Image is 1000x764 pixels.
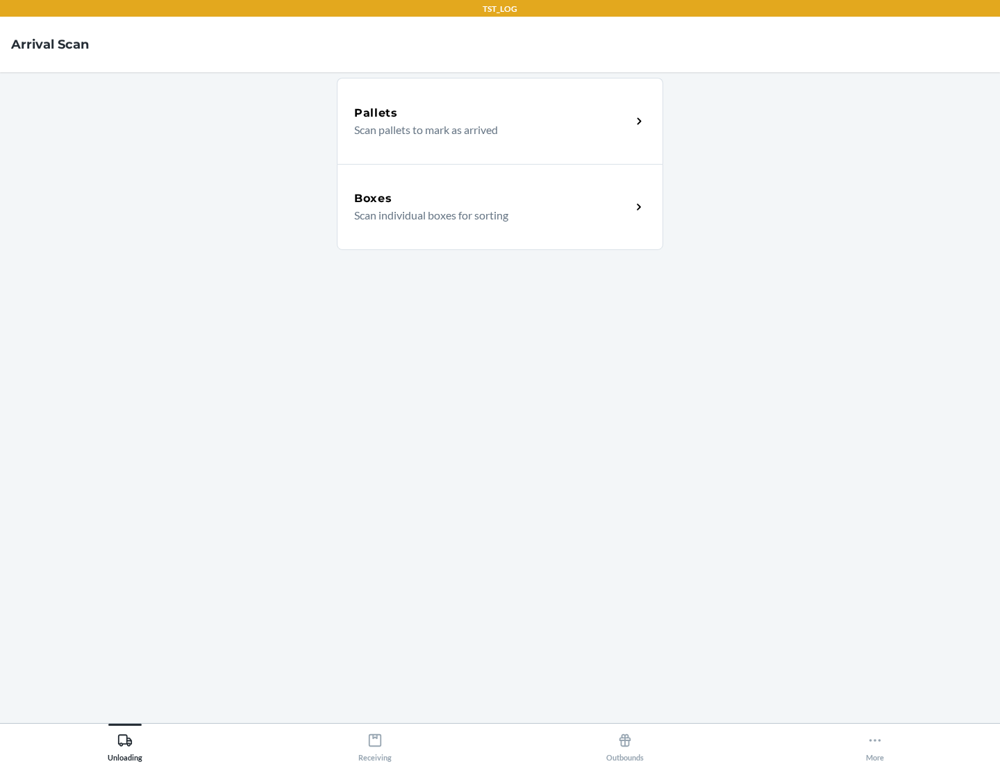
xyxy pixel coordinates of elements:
h5: Pallets [354,105,398,122]
h4: Arrival Scan [11,35,89,53]
button: Receiving [250,724,500,762]
p: Scan individual boxes for sorting [354,207,620,224]
div: Receiving [358,727,392,762]
p: TST_LOG [483,3,517,15]
div: Outbounds [606,727,644,762]
div: More [866,727,884,762]
button: More [750,724,1000,762]
a: PalletsScan pallets to mark as arrived [337,78,663,164]
h5: Boxes [354,190,392,207]
button: Outbounds [500,724,750,762]
a: BoxesScan individual boxes for sorting [337,164,663,250]
p: Scan pallets to mark as arrived [354,122,620,138]
div: Unloading [108,727,142,762]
